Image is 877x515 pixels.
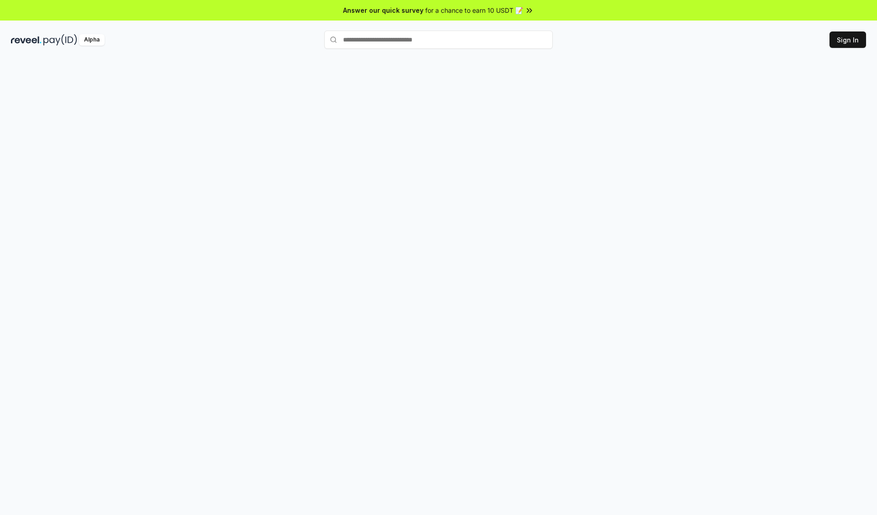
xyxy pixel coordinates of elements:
img: pay_id [43,34,77,46]
button: Sign In [829,31,866,48]
img: reveel_dark [11,34,42,46]
span: Answer our quick survey [343,5,423,15]
div: Alpha [79,34,105,46]
span: for a chance to earn 10 USDT 📝 [425,5,523,15]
